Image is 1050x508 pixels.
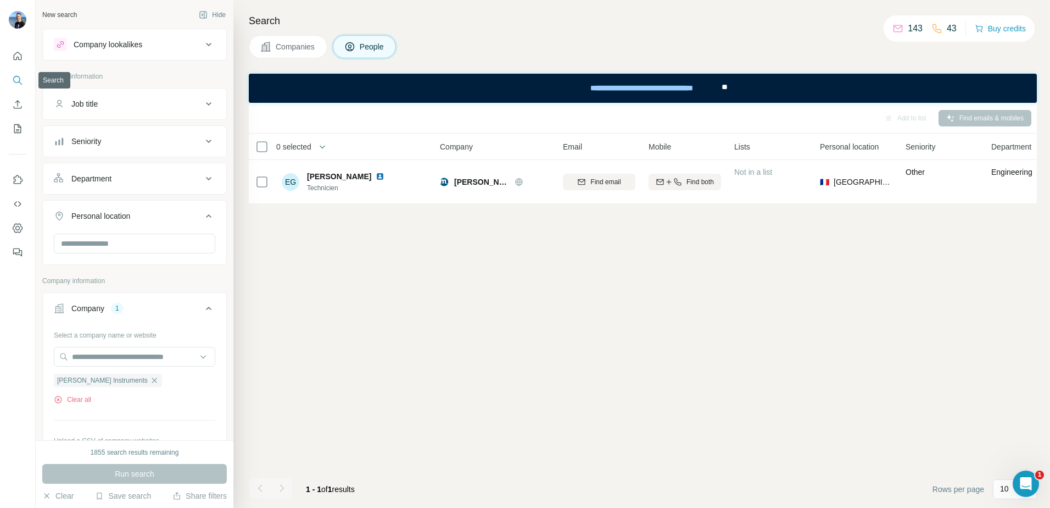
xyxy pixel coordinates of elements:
[947,22,957,35] p: 43
[249,13,1037,29] h4: Search
[54,326,215,340] div: Select a company name or website
[9,218,26,238] button: Dashboard
[71,98,98,109] div: Job title
[91,448,179,457] div: 1855 search results remaining
[71,303,104,314] div: Company
[42,276,227,286] p: Company information
[54,395,91,405] button: Clear all
[71,136,101,147] div: Seniority
[42,490,74,501] button: Clear
[54,436,215,446] p: Upload a CSV of company websites.
[1035,471,1044,479] span: 1
[276,41,316,52] span: Companies
[1000,483,1009,494] p: 10
[282,173,299,191] div: EG
[42,71,227,81] p: Personal information
[43,91,226,117] button: Job title
[9,46,26,66] button: Quick start
[9,170,26,190] button: Use Surfe on LinkedIn
[42,10,77,20] div: New search
[111,303,124,313] div: 1
[908,22,923,35] p: 143
[276,141,311,152] span: 0 selected
[991,141,1031,152] span: Department
[1013,471,1039,497] iframe: Intercom live chat
[71,173,111,184] div: Department
[590,177,621,187] span: Find email
[43,295,226,326] button: Company1
[360,41,385,52] span: People
[454,176,509,187] span: [PERSON_NAME] Instruments
[95,490,151,501] button: Save search
[306,485,355,494] span: results
[820,176,829,187] span: 🇫🇷
[649,141,671,152] span: Mobile
[440,178,449,186] img: Logo of Michell Instruments
[306,485,321,494] span: 1 - 1
[734,141,750,152] span: Lists
[43,203,226,234] button: Personal location
[307,171,371,182] span: [PERSON_NAME]
[563,174,635,190] button: Find email
[649,174,721,190] button: Find both
[74,39,142,50] div: Company lookalikes
[57,376,148,385] span: [PERSON_NAME] Instruments
[376,172,384,181] img: LinkedIn logo
[191,7,233,23] button: Hide
[563,141,582,152] span: Email
[43,165,226,192] button: Department
[9,70,26,90] button: Search
[307,183,389,193] span: Technicien
[43,31,226,58] button: Company lookalikes
[834,176,892,187] span: [GEOGRAPHIC_DATA]
[9,119,26,139] button: My lists
[172,490,227,501] button: Share filters
[906,168,925,176] span: Other
[991,168,1032,176] span: Engineering
[906,141,935,152] span: Seniority
[9,11,26,29] img: Avatar
[9,95,26,114] button: Enrich CSV
[734,168,772,176] span: Not in a list
[975,21,1026,36] button: Buy credits
[321,485,328,494] span: of
[43,128,226,154] button: Seniority
[9,242,26,262] button: Feedback
[932,484,984,495] span: Rows per page
[9,194,26,214] button: Use Surfe API
[440,141,473,152] span: Company
[328,485,332,494] span: 1
[249,74,1037,103] iframe: Banner
[820,141,879,152] span: Personal location
[71,211,130,222] div: Personal location
[686,177,714,187] span: Find both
